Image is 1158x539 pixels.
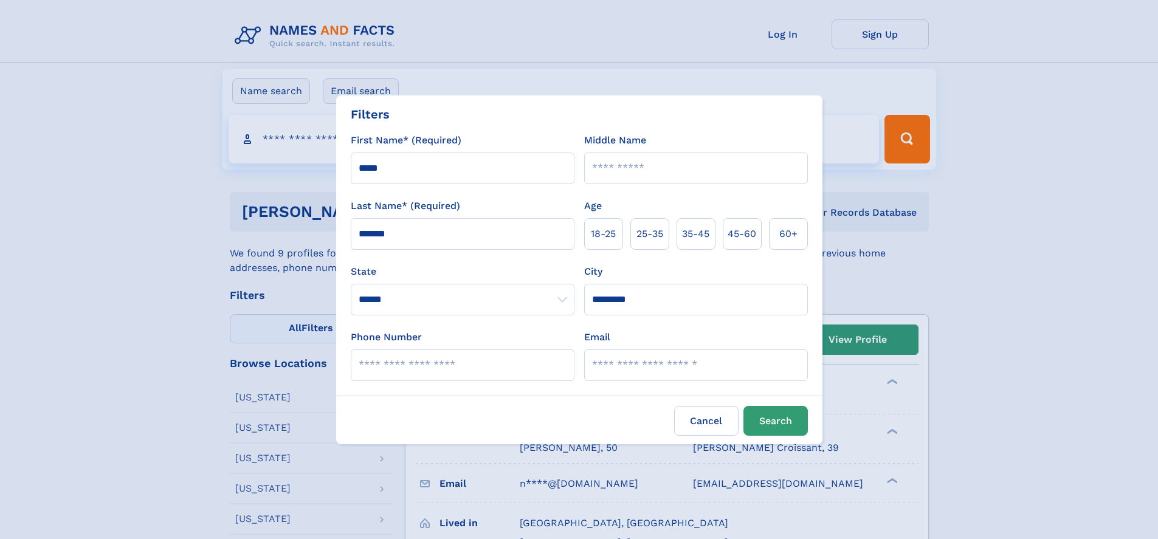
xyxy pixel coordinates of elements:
label: Email [584,330,610,345]
label: First Name* (Required) [351,133,461,148]
button: Search [743,406,808,436]
label: Age [584,199,602,213]
span: 25‑35 [636,227,663,241]
span: 35‑45 [682,227,709,241]
label: Phone Number [351,330,422,345]
span: 60+ [779,227,798,241]
label: Middle Name [584,133,646,148]
label: City [584,264,602,279]
div: Filters [351,105,390,123]
span: 45‑60 [728,227,756,241]
label: State [351,264,574,279]
label: Cancel [674,406,739,436]
span: 18‑25 [591,227,616,241]
label: Last Name* (Required) [351,199,460,213]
